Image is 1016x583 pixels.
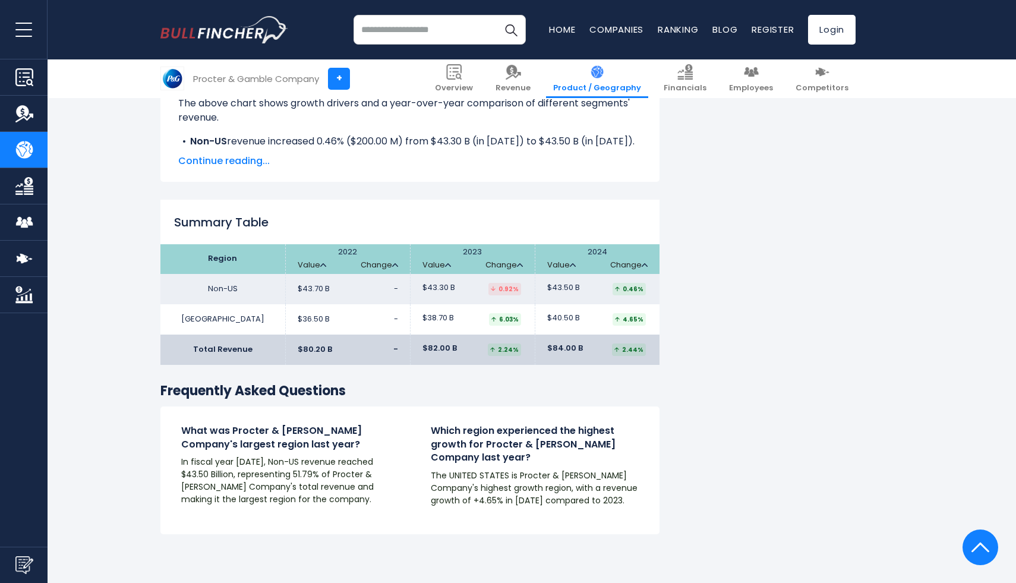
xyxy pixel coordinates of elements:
[496,83,531,93] span: Revenue
[394,284,398,294] span: -
[431,424,639,464] h4: Which region experienced the highest growth for Procter & [PERSON_NAME] Company last year?
[422,283,455,293] span: $43.30 B
[161,67,184,90] img: PG logo
[664,83,706,93] span: Financials
[553,83,641,93] span: Product / Geography
[535,244,660,274] th: 2024
[546,59,648,98] a: Product / Geography
[410,244,535,274] th: 2023
[181,456,389,506] p: In fiscal year [DATE], Non-US revenue reached $43.50 Billion, representing 51.79% of Procter & [P...
[361,260,398,270] a: Change
[488,344,521,356] div: 2.24%
[488,59,538,98] a: Revenue
[752,23,794,36] a: Register
[613,283,646,295] div: 0.46%
[788,59,856,98] a: Competitors
[712,23,737,36] a: Blog
[485,260,523,270] a: Change
[435,83,473,93] span: Overview
[285,244,410,274] th: 2022
[160,335,285,365] td: Total Revenue
[394,314,398,324] span: -
[181,424,389,451] h4: What was Procter & [PERSON_NAME] Company's largest region last year?
[796,83,848,93] span: Competitors
[547,260,576,270] a: Value
[393,345,398,355] span: -
[298,260,326,270] a: Value
[160,16,288,43] a: Go to homepage
[612,344,646,356] div: 2.44%
[422,313,454,323] span: $38.70 B
[298,345,332,355] span: $80.20 B
[610,260,648,270] a: Change
[547,283,580,293] span: $43.50 B
[431,469,639,507] p: The UNITED STATES is Procter & [PERSON_NAME] Company's highest growth region, with a revenue grow...
[190,134,227,148] b: Non-US
[808,15,856,45] a: Login
[160,274,285,304] td: Non-US
[178,96,642,125] p: The above chart shows growth drivers and a year-over-year comparison of different segments' revenue.
[160,304,285,335] td: [GEOGRAPHIC_DATA]
[422,344,457,354] span: $82.00 B
[547,313,580,323] span: $40.50 B
[298,314,330,324] span: $36.50 B
[722,59,780,98] a: Employees
[496,15,526,45] button: Search
[193,72,319,86] div: Procter & Gamble Company
[298,284,330,294] span: $43.70 B
[489,313,521,326] div: 6.03%
[160,213,660,231] h2: Summary Table
[160,383,660,400] h3: Frequently Asked Questions
[657,59,714,98] a: Financials
[488,283,521,295] div: 0.92%
[729,83,773,93] span: Employees
[658,23,698,36] a: Ranking
[178,134,642,149] li: revenue increased 0.46% ($200.00 M) from $43.30 B (in [DATE]) to $43.50 B (in [DATE]).
[589,23,643,36] a: Companies
[178,154,642,168] span: Continue reading...
[422,260,451,270] a: Value
[160,16,288,43] img: bullfincher logo
[547,344,583,354] span: $84.00 B
[328,68,350,90] a: +
[160,244,285,274] th: Region
[613,313,646,326] div: 4.65%
[549,23,575,36] a: Home
[428,59,480,98] a: Overview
